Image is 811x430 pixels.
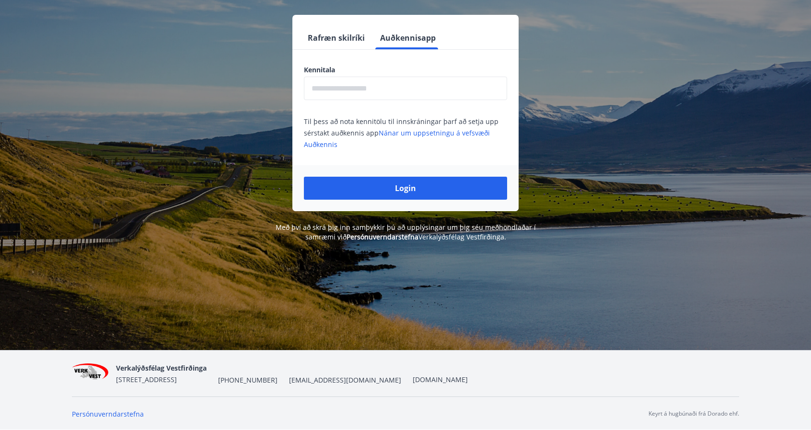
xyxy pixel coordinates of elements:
[116,363,207,373] span: Verkalýðsfélag Vestfirðinga
[72,409,144,419] a: Persónuverndarstefna
[649,409,739,418] p: Keyrt á hugbúnaði frá Dorado ehf.
[218,375,278,385] span: [PHONE_NUMBER]
[304,128,490,149] a: Nánar um uppsetningu á vefsvæði Auðkennis
[289,375,401,385] span: [EMAIL_ADDRESS][DOMAIN_NAME]
[304,26,369,49] button: Rafræn skilríki
[304,65,507,75] label: Kennitala
[116,375,177,384] span: [STREET_ADDRESS]
[72,363,108,384] img: jihgzMk4dcgjRAW2aMgpbAqQEG7LZi0j9dOLAUvz.png
[376,26,440,49] button: Auðkennisapp
[347,232,418,241] a: Persónuverndarstefna
[413,375,468,384] a: [DOMAIN_NAME]
[304,117,498,149] span: Til þess að nota kennitölu til innskráningar þarf að setja upp sérstakt auðkennis app
[304,177,507,200] button: Login
[276,223,536,241] span: Með því að skrá þig inn samþykkir þú að upplýsingar um þig séu meðhöndlaðar í samræmi við Verkalý...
